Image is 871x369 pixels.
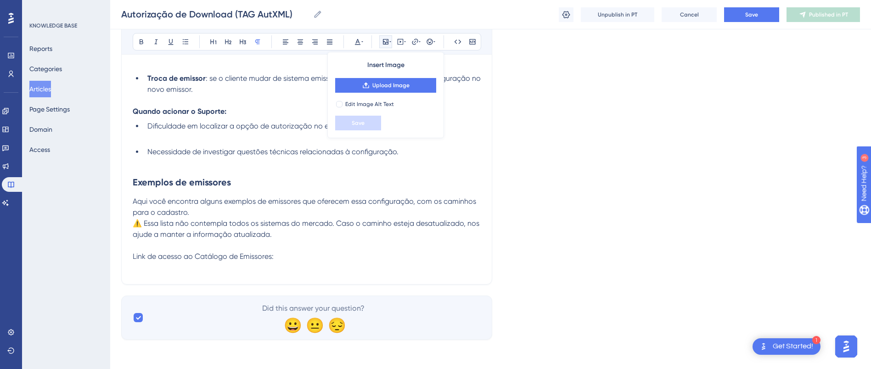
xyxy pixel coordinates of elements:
button: Reports [29,40,52,57]
button: Upload Image [335,78,436,93]
button: Cancel [662,7,717,22]
button: Published in PT [787,7,860,22]
input: Article Name [121,8,309,21]
button: Save [724,7,779,22]
div: 😔 [328,318,343,332]
div: 1 [812,336,820,344]
strong: Quando acionar o Suporte: [133,107,226,116]
div: 😀 [284,318,298,332]
span: Link de acesso ao Catálogo de Emissores: [133,252,274,261]
button: Save [335,116,381,130]
span: Edit Image Alt Text [345,101,394,108]
div: Get Started! [773,341,813,352]
button: Articles [29,81,51,97]
button: Unpublish in PT [581,7,654,22]
span: Necessidade de investigar questões técnicas relacionadas à configuração. [147,147,399,156]
span: Aqui você encontra alguns exemplos de emissores que oferecem essa configuração, com os caminhos p... [133,197,478,217]
span: Insert Image [367,60,405,71]
span: Did this answer your question? [262,303,365,314]
span: Upload Image [372,82,410,89]
span: Published in PT [809,11,848,18]
iframe: UserGuiding AI Assistant Launcher [832,333,860,360]
div: KNOWLEDGE BASE [29,22,77,29]
span: : se o cliente mudar de sistema emissor, será necessário refazer a configuração no novo emissor. [147,74,483,94]
img: launcher-image-alternative-text [758,341,769,352]
div: Open Get Started! checklist, remaining modules: 1 [753,338,820,355]
button: Categories [29,61,62,77]
span: Unpublish in PT [598,11,637,18]
span: Cancel [680,11,699,18]
span: ⚠️ Essa lista não contempla todos os sistemas do mercado. Caso o caminho esteja desatualizado, no... [133,219,481,239]
span: Save [352,119,365,127]
div: 3 [64,5,67,12]
button: Domain [29,121,52,138]
span: Save [745,11,758,18]
strong: Exemplos de emissores [133,177,231,188]
button: Access [29,141,50,158]
strong: Troca de emissor [147,74,206,83]
span: Dificuldade em localizar a opção de autorização no emissor do cliente. [147,122,386,130]
div: 😐 [306,318,320,332]
button: Page Settings [29,101,70,117]
span: Need Help? [22,2,57,13]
